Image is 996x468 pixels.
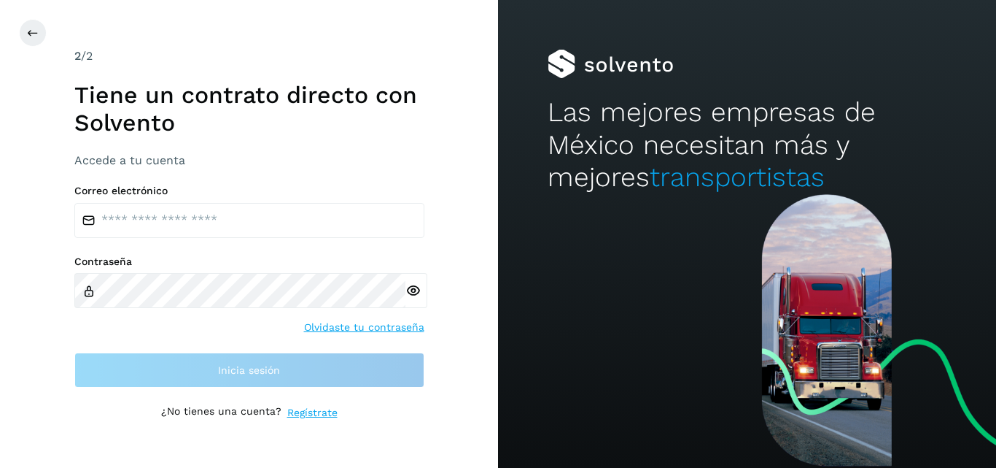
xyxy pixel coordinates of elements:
[650,161,825,193] span: transportistas
[74,49,81,63] span: 2
[74,153,424,167] h3: Accede a tu cuenta
[74,353,424,388] button: Inicia sesión
[287,405,338,421] a: Regístrate
[548,96,946,193] h2: Las mejores empresas de México necesitan más y mejores
[304,320,424,335] a: Olvidaste tu contraseña
[218,365,280,375] span: Inicia sesión
[74,256,424,268] label: Contraseña
[74,81,424,137] h1: Tiene un contrato directo con Solvento
[74,185,424,197] label: Correo electrónico
[74,47,424,65] div: /2
[161,405,281,421] p: ¿No tienes una cuenta?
